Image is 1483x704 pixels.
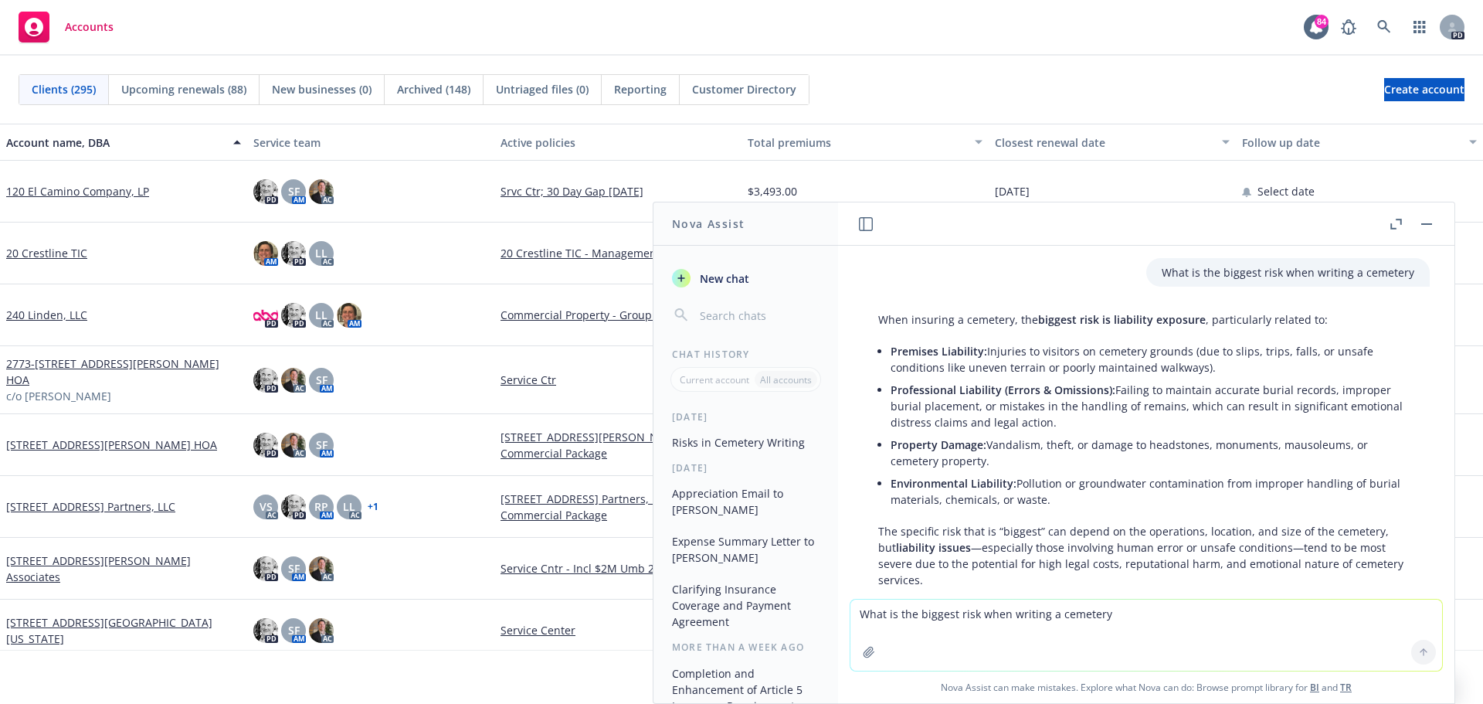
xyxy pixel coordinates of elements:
p: All accounts [760,373,812,386]
img: photo [281,303,306,328]
a: [STREET_ADDRESS] Partners, LLC - Commercial Package [501,491,735,523]
img: photo [253,433,278,457]
span: [DATE] [995,183,1030,199]
img: photo [281,368,306,393]
span: biggest risk is liability exposure [1038,312,1206,327]
p: The specific risk that is “biggest” can depend on the operations, location, and size of the cemet... [878,523,1414,588]
span: c/o [PERSON_NAME] [6,388,111,404]
span: SF [316,372,327,388]
li: Pollution or groundwater contamination from improper handling of burial materials, chemicals, or ... [891,472,1414,511]
p: Current account [680,373,749,386]
span: Customer Directory [692,81,796,97]
div: Chat History [653,348,838,361]
button: Risks in Cemetery Writing [666,430,826,455]
div: 84 [1315,15,1329,29]
img: photo [281,495,306,519]
a: Accounts [12,5,120,49]
div: Service team [253,134,488,151]
span: Untriaged files (0) [496,81,589,97]
img: photo [309,556,334,581]
button: Clarifying Insurance Coverage and Payment Agreement [666,576,826,634]
img: photo [309,179,334,204]
span: New chat [697,270,749,287]
span: Environmental Liability: [891,476,1016,491]
a: [STREET_ADDRESS] Partners, LLC [6,498,175,515]
span: New businesses (0) [272,81,372,97]
a: 2773-[STREET_ADDRESS][PERSON_NAME] HOA [6,355,241,388]
a: Service Center [501,622,735,638]
span: LL [315,307,327,323]
button: Closest renewal date [989,124,1236,161]
div: Follow up date [1242,134,1460,151]
span: SF [288,183,300,199]
div: [DATE] [653,410,838,423]
a: Create account [1384,78,1464,101]
h1: Nova Assist [672,216,745,232]
span: Reporting [614,81,667,97]
a: [STREET_ADDRESS][PERSON_NAME] HOA - Commercial Package [501,429,735,461]
span: SF [288,622,300,638]
span: Accounts [65,21,114,33]
img: photo [281,241,306,266]
a: [STREET_ADDRESS][GEOGRAPHIC_DATA][US_STATE] [6,614,241,647]
p: What is the biggest risk when writing a cemetery [1162,264,1414,281]
button: Expense Summary Letter to [PERSON_NAME] [666,529,826,570]
img: photo [309,618,334,643]
a: Search [1369,12,1400,43]
button: Follow up date [1236,124,1483,161]
div: Account name, DBA [6,134,224,151]
a: + 1 [368,502,378,512]
img: photo [253,241,278,266]
span: liability issues [896,540,971,555]
a: BI [1310,681,1319,694]
span: SF [316,437,327,453]
button: Service team [247,124,494,161]
span: RP [314,498,328,515]
input: Search chats [697,304,820,326]
img: photo [253,303,278,328]
a: [STREET_ADDRESS][PERSON_NAME] HOA [6,437,217,453]
a: Commercial Property - Group Policy [501,307,735,323]
p: When insuring a cemetery, the , particularly related to: [878,311,1414,328]
div: Closest renewal date [995,134,1213,151]
span: LL [315,245,327,261]
span: SF [288,560,300,576]
img: photo [253,179,278,204]
a: Switch app [1404,12,1435,43]
li: Injuries to visitors on cemetery grounds (due to slips, trips, falls, or unsafe conditions like u... [891,340,1414,379]
span: Create account [1384,75,1464,104]
a: TR [1340,681,1352,694]
button: Active policies [494,124,741,161]
a: 20 Crestline TIC - Management Liability [501,245,735,261]
div: More than a week ago [653,641,838,654]
button: Appreciation Email to [PERSON_NAME] [666,481,826,522]
span: Clients (295) [32,81,96,97]
span: Archived (148) [397,81,470,97]
div: [DATE] [653,461,838,474]
span: Nova Assist can make mistakes. Explore what Nova can do: Browse prompt library for and [844,672,1448,703]
img: photo [281,433,306,457]
a: Service Cntr - Incl $2M Umb 25-26 [501,560,735,576]
img: photo [253,368,278,393]
img: photo [253,618,278,643]
div: Active policies [501,134,735,151]
span: VS [260,498,273,515]
button: Total premiums [741,124,989,161]
span: Upcoming renewals (88) [121,81,246,97]
a: Srvc Ctr; 30 Day Gap [DATE] [501,183,735,199]
li: Failing to maintain accurate burial records, improper burial placement, or mistakes in the handli... [891,379,1414,434]
span: Professional Liability (Errors & Omissions): [891,383,1115,397]
span: Select date [1257,183,1315,199]
span: $3,493.00 [748,183,797,199]
span: Property Damage: [891,437,986,452]
img: photo [253,556,278,581]
button: New chat [666,264,826,292]
a: 20 Crestline TIC [6,245,87,261]
li: Vandalism, theft, or damage to headstones, monuments, mausoleums, or cemetery property. [891,434,1414,472]
div: Total premiums [748,134,965,151]
a: 240 Linden, LLC [6,307,87,323]
a: Service Ctr [501,372,735,388]
a: [STREET_ADDRESS][PERSON_NAME] Associates [6,553,241,585]
span: Premises Liability: [891,344,987,359]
